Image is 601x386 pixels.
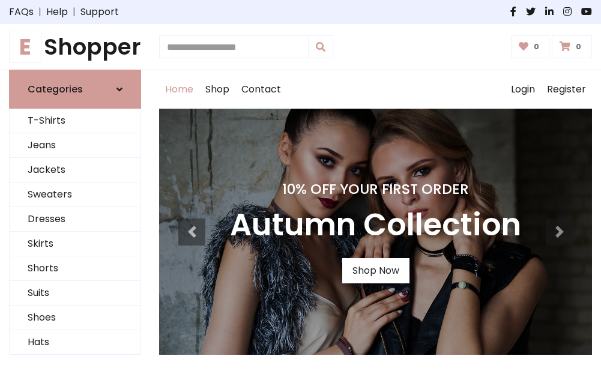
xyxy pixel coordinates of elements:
[46,5,68,19] a: Help
[80,5,119,19] a: Support
[9,34,141,60] h1: Shopper
[10,232,140,256] a: Skirts
[10,158,140,182] a: Jackets
[9,5,34,19] a: FAQs
[9,31,41,63] span: E
[230,207,521,244] h3: Autumn Collection
[10,281,140,306] a: Suits
[511,35,550,58] a: 0
[199,70,235,109] a: Shop
[68,5,80,19] span: |
[235,70,287,109] a: Contact
[34,5,46,19] span: |
[505,70,541,109] a: Login
[10,207,140,232] a: Dresses
[552,35,592,58] a: 0
[10,109,140,133] a: T-Shirts
[342,258,409,283] a: Shop Now
[230,181,521,198] h4: 10% Off Your First Order
[28,83,83,95] h6: Categories
[10,256,140,281] a: Shorts
[10,133,140,158] a: Jeans
[9,70,141,109] a: Categories
[10,306,140,330] a: Shoes
[10,330,140,355] a: Hats
[573,41,584,52] span: 0
[10,182,140,207] a: Sweaters
[159,70,199,109] a: Home
[541,70,592,109] a: Register
[531,41,542,52] span: 0
[9,34,141,60] a: EShopper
